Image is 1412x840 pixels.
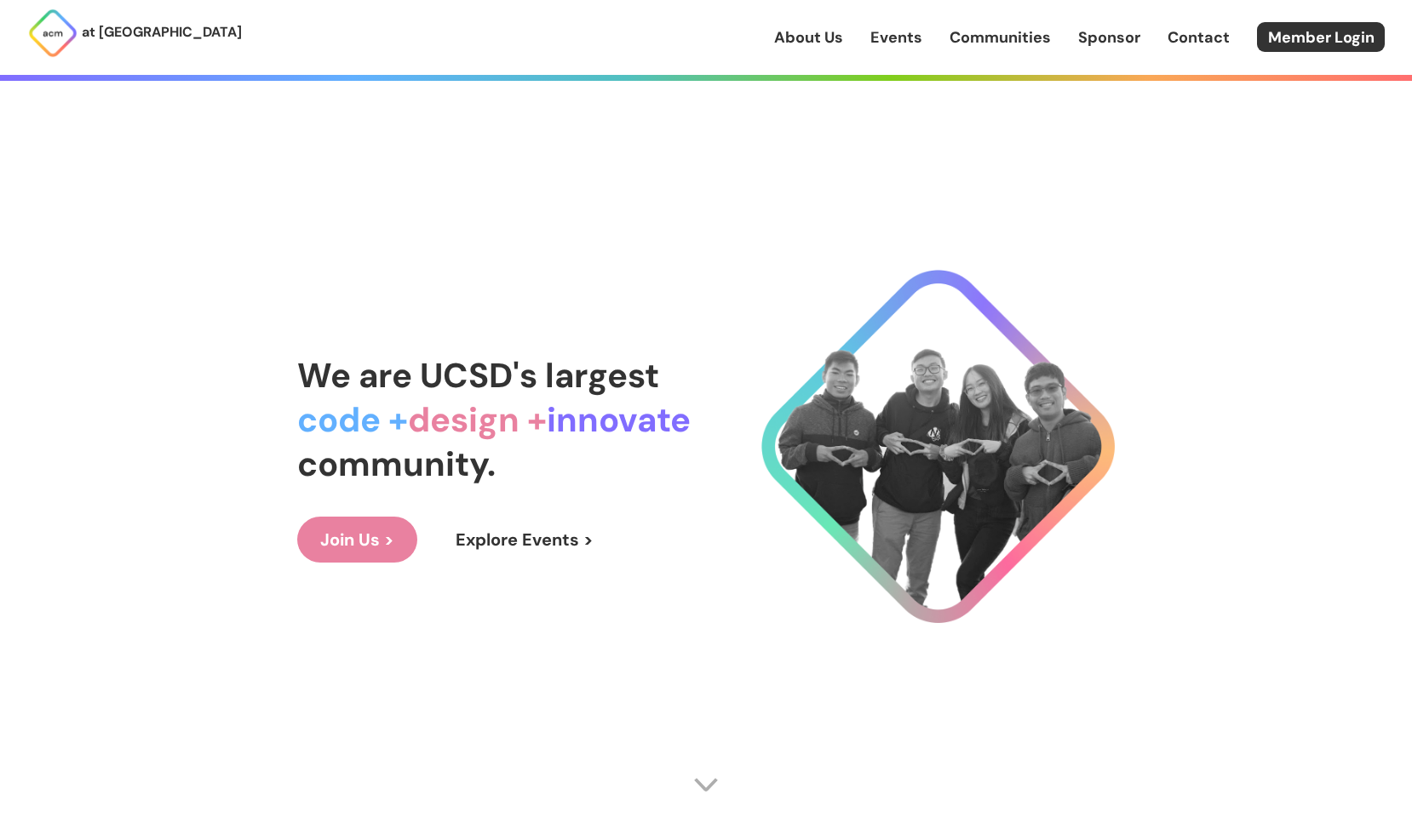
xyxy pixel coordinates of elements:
a: Member Login [1257,22,1385,52]
img: Scroll Arrow [693,772,719,797]
p: at [GEOGRAPHIC_DATA] [82,21,242,43]
span: code + [297,397,408,442]
a: Communities [950,26,1051,49]
span: innovate [547,397,691,442]
img: Cool Logo [761,270,1115,623]
a: Sponsor [1078,26,1140,49]
a: Contact [1168,26,1230,49]
a: Join Us > [297,517,417,563]
img: ACM Logo [27,8,78,59]
a: About Us [774,26,843,49]
span: community. [297,442,496,486]
a: at [GEOGRAPHIC_DATA] [27,8,242,59]
a: Events [870,26,922,49]
span: We are UCSD's largest [297,353,659,397]
span: design + [408,397,547,442]
a: Explore Events > [433,517,617,563]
